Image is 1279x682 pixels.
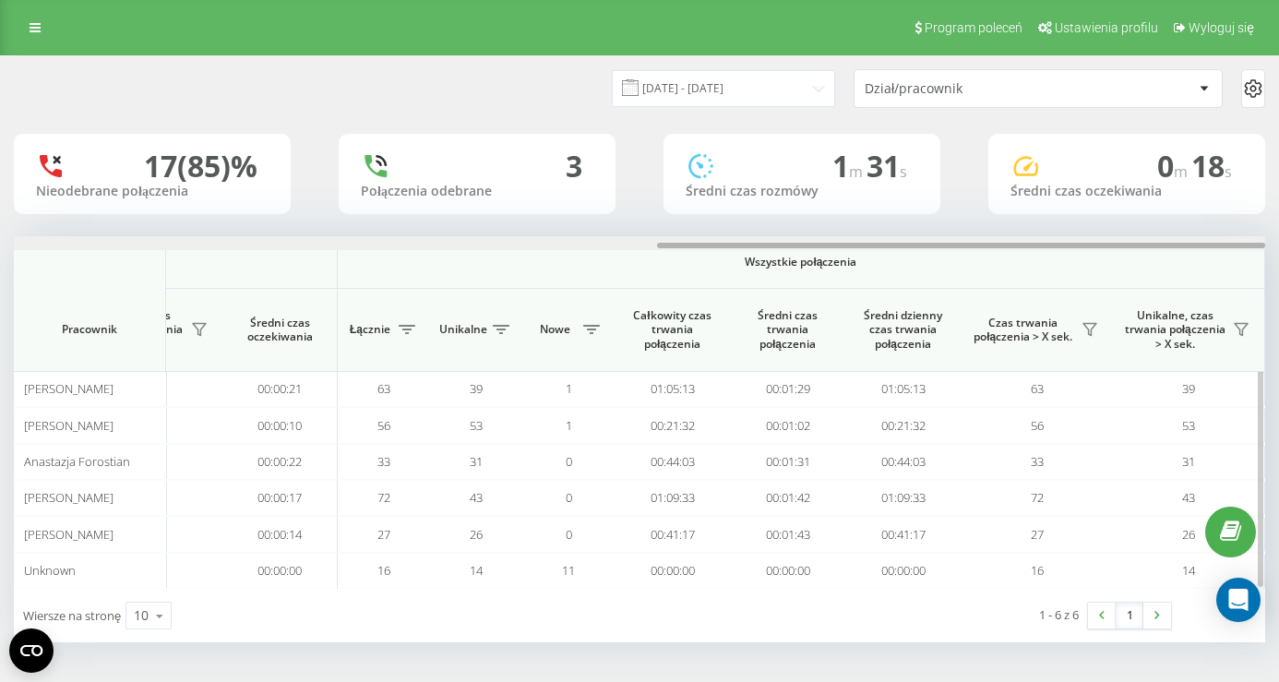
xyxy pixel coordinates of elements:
[925,20,1022,35] span: Program poleceń
[744,308,831,352] span: Średni czas trwania połączenia
[23,607,121,624] span: Wiersze na stronę
[566,149,582,184] div: 3
[566,380,572,397] span: 1
[24,380,114,397] span: [PERSON_NAME]
[730,444,845,480] td: 00:01:31
[615,553,730,589] td: 00:00:00
[377,489,390,506] span: 72
[845,480,961,516] td: 01:09:33
[470,380,483,397] span: 39
[730,371,845,407] td: 00:01:29
[1039,605,1079,624] div: 1 - 6 z 6
[562,562,575,579] span: 11
[144,149,257,184] div: 17 (85)%
[730,407,845,443] td: 00:01:02
[134,606,149,625] div: 10
[470,562,483,579] span: 14
[849,162,867,182] span: m
[24,526,114,543] span: [PERSON_NAME]
[1031,380,1044,397] span: 63
[222,371,338,407] td: 00:00:21
[615,480,730,516] td: 01:09:33
[845,553,961,589] td: 00:00:00
[900,162,907,182] span: s
[1122,308,1227,352] span: Unikalne, czas trwania połączenia > X sek.
[1182,562,1195,579] span: 14
[845,444,961,480] td: 00:44:03
[1216,578,1261,622] div: Open Intercom Messenger
[845,371,961,407] td: 01:05:13
[859,308,947,352] span: Średni dzienny czas trwania połączenia
[470,453,483,470] span: 31
[845,516,961,552] td: 00:41:17
[377,526,390,543] span: 27
[36,184,269,199] div: Nieodebrane połączenia
[867,146,907,185] span: 31
[832,146,867,185] span: 1
[470,489,483,506] span: 43
[9,628,54,673] button: Open CMP widget
[222,516,338,552] td: 00:00:14
[1189,20,1254,35] span: Wyloguj się
[566,526,572,543] span: 0
[24,453,130,470] span: Anastazja Forostian
[1010,184,1243,199] div: Średni czas oczekiwania
[730,480,845,516] td: 00:01:42
[470,417,483,434] span: 53
[566,453,572,470] span: 0
[236,316,323,344] span: Średni czas oczekiwania
[615,371,730,407] td: 01:05:13
[1031,526,1044,543] span: 27
[566,417,572,434] span: 1
[1174,162,1191,182] span: m
[222,444,338,480] td: 00:00:22
[1191,146,1232,185] span: 18
[845,407,961,443] td: 00:21:32
[615,444,730,480] td: 00:44:03
[615,407,730,443] td: 00:21:32
[628,308,716,352] span: Całkowity czas trwania połączenia
[1116,603,1143,628] a: 1
[1182,417,1195,434] span: 53
[377,380,390,397] span: 63
[1031,489,1044,506] span: 72
[347,322,393,337] span: Łącznie
[865,81,1085,97] div: Dział/pracownik
[377,562,390,579] span: 16
[24,489,114,506] span: [PERSON_NAME]
[361,184,593,199] div: Połączenia odebrane
[1157,146,1191,185] span: 0
[24,562,76,579] span: Unknown
[1031,562,1044,579] span: 16
[439,322,487,337] span: Unikalne
[1182,380,1195,397] span: 39
[1055,20,1158,35] span: Ustawienia profilu
[377,453,390,470] span: 33
[470,526,483,543] span: 26
[686,184,918,199] div: Średni czas rozmówy
[1182,489,1195,506] span: 43
[970,316,1076,344] span: Czas trwania połączenia > X sek.
[1225,162,1232,182] span: s
[377,417,390,434] span: 56
[392,255,1210,269] span: Wszystkie połączenia
[1182,526,1195,543] span: 26
[1031,417,1044,434] span: 56
[730,553,845,589] td: 00:00:00
[532,322,578,337] span: Nowe
[1182,453,1195,470] span: 31
[30,322,149,337] span: Pracownik
[566,489,572,506] span: 0
[222,553,338,589] td: 00:00:00
[24,417,114,434] span: [PERSON_NAME]
[730,516,845,552] td: 00:01:43
[222,480,338,516] td: 00:00:17
[1031,453,1044,470] span: 33
[222,407,338,443] td: 00:00:10
[615,516,730,552] td: 00:41:17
